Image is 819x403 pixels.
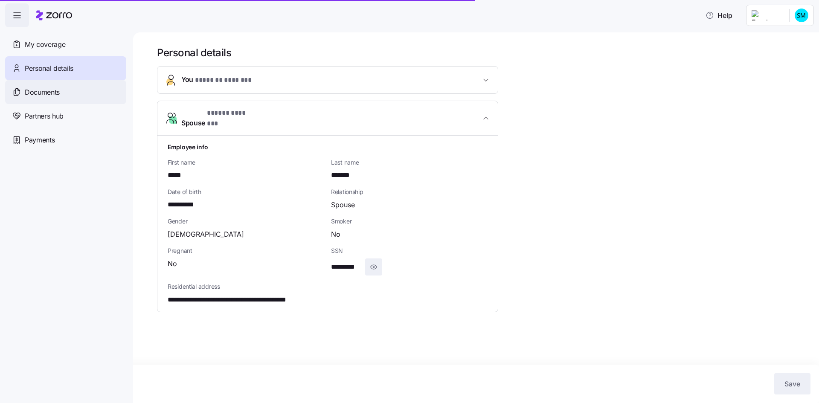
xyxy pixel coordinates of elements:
[331,158,488,167] span: Last name
[168,188,324,196] span: Date of birth
[168,217,324,226] span: Gender
[331,229,340,240] span: No
[168,246,324,255] span: Pregnant
[774,373,810,394] button: Save
[25,135,55,145] span: Payments
[168,258,177,269] span: No
[5,32,126,56] a: My coverage
[181,108,253,128] span: Spouse
[5,128,126,152] a: Payments
[168,282,488,291] span: Residential address
[784,379,800,389] span: Save
[25,111,64,122] span: Partners hub
[331,246,488,255] span: SSN
[168,158,324,167] span: First name
[157,46,807,59] h1: Personal details
[752,10,782,20] img: Employer logo
[168,229,244,240] span: [DEMOGRAPHIC_DATA]
[25,63,73,74] span: Personal details
[5,80,126,104] a: Documents
[331,200,355,210] span: Spouse
[331,188,488,196] span: Relationship
[795,9,808,22] img: 810f7974b50e56175289bb237cdeb24a
[25,87,60,98] span: Documents
[5,104,126,128] a: Partners hub
[699,7,739,24] button: Help
[168,142,488,151] h1: Employee info
[181,74,259,86] span: You
[706,10,732,20] span: Help
[25,39,65,50] span: My coverage
[5,56,126,80] a: Personal details
[331,217,488,226] span: Smoker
